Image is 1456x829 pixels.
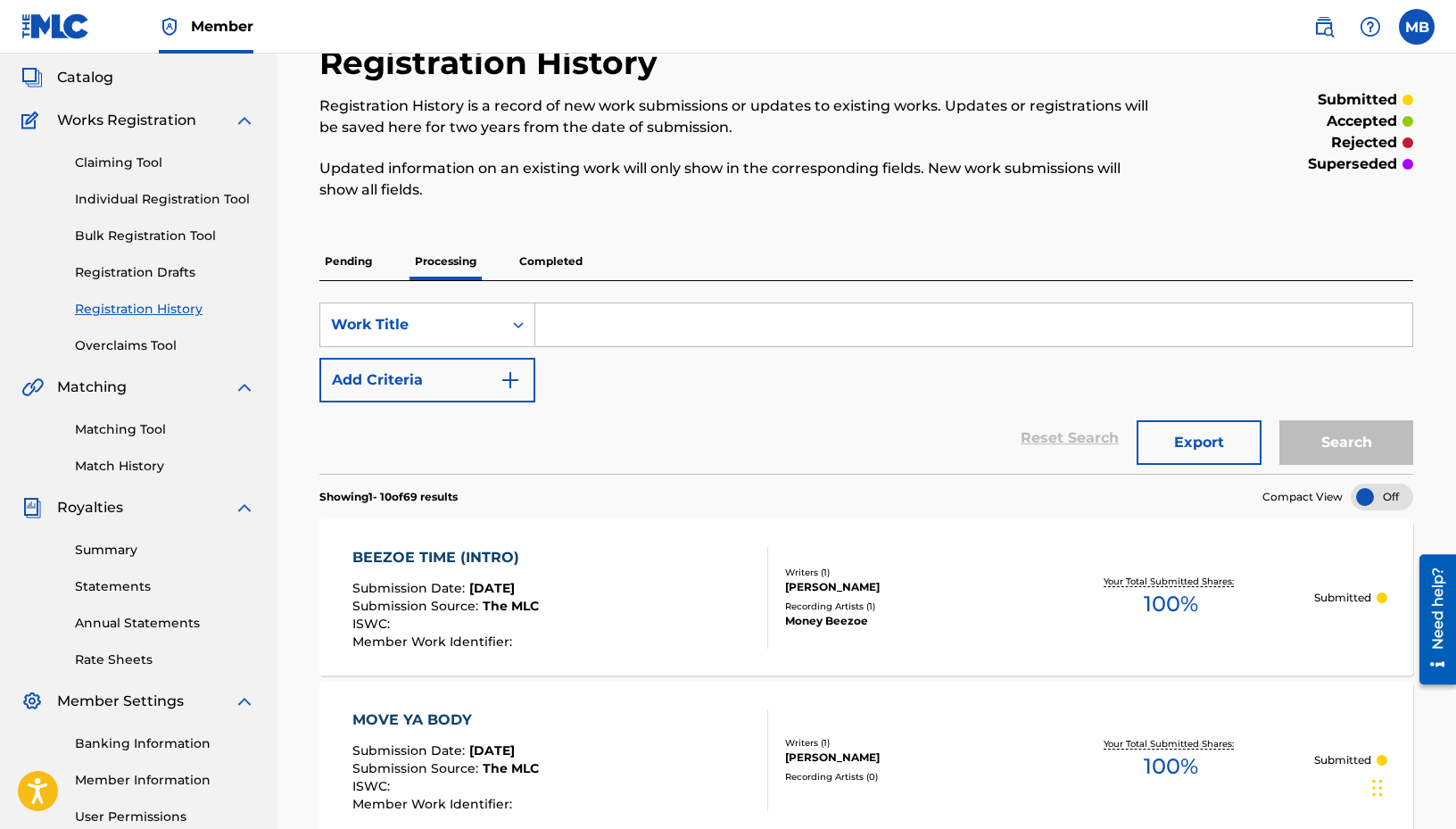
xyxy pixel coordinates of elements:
span: Royalties [57,497,123,518]
p: Completed [514,243,588,280]
button: Export [1137,420,1262,465]
p: Pending [319,243,377,280]
a: Statements [75,577,255,596]
a: Registration Drafts [75,263,255,282]
span: Submission Source : [352,760,483,776]
a: Bulk Registration Tool [75,227,255,245]
a: Rate Sheets [75,651,255,669]
div: MOVE YA BODY [352,709,539,731]
div: Recording Artists ( 0 ) [785,770,1028,783]
img: expand [234,377,255,398]
a: Registration History [75,300,255,319]
div: Work Title [331,314,492,336]
span: The MLC [483,598,539,614]
img: Member Settings [21,691,43,712]
div: User Menu [1399,9,1435,45]
span: 100 % [1144,750,1198,783]
p: accepted [1327,111,1397,132]
a: Annual Statements [75,614,255,633]
span: Submission Date : [352,742,469,759]
a: Match History [75,457,255,476]
p: Updated information on an existing work will only show in the corresponding fields. New work subm... [319,158,1162,201]
span: ISWC : [352,778,394,794]
span: Submission Source : [352,598,483,614]
p: superseded [1308,153,1397,175]
div: Help [1353,9,1388,45]
div: Drag [1372,761,1383,815]
span: Member Settings [57,691,184,712]
img: search [1313,16,1335,37]
p: Registration History is a record of new work submissions or updates to existing works. Updates or... [319,95,1162,138]
img: expand [234,691,255,712]
img: expand [234,110,255,131]
span: ISWC : [352,616,394,632]
p: rejected [1331,132,1397,153]
a: BEEZOE TIME (INTRO)Submission Date:[DATE]Submission Source:The MLCISWC:Member Work Identifier:Wri... [319,519,1413,676]
iframe: Resource Center [1406,548,1456,692]
p: submitted [1318,89,1397,111]
div: Recording Artists ( 1 ) [785,600,1028,613]
a: Summary [75,541,255,560]
div: [PERSON_NAME] [785,579,1028,595]
img: expand [234,497,255,518]
form: Search Form [319,303,1413,474]
button: Add Criteria [319,358,535,402]
img: Top Rightsholder [159,16,180,37]
p: Showing 1 - 10 of 69 results [319,489,458,505]
a: User Permissions [75,808,255,826]
img: MLC Logo [21,13,90,39]
p: Submitted [1314,590,1371,606]
p: Submitted [1314,752,1371,768]
div: BEEZOE TIME (INTRO) [352,547,539,568]
span: Member [191,16,253,37]
span: Submission Date : [352,580,469,596]
a: Claiming Tool [75,153,255,172]
a: Banking Information [75,734,255,753]
span: Matching [57,377,127,398]
p: Your Total Submitted Shares: [1104,737,1238,750]
a: Matching Tool [75,420,255,439]
span: 100 % [1144,588,1198,620]
img: Works Registration [21,110,45,131]
span: Member Work Identifier : [352,634,517,650]
div: Writers ( 1 ) [785,566,1028,579]
h2: Registration History [319,43,666,83]
span: Catalog [57,67,113,88]
a: CatalogCatalog [21,67,113,88]
div: Money Beezoe [785,613,1028,629]
a: Member Information [75,771,255,790]
span: Member Work Identifier : [352,796,517,812]
span: [DATE] [469,580,515,596]
a: Public Search [1306,9,1342,45]
a: Overclaims Tool [75,336,255,355]
p: Your Total Submitted Shares: [1104,575,1238,588]
span: Works Registration [57,110,196,131]
div: Writers ( 1 ) [785,736,1028,750]
img: Royalties [21,497,43,518]
iframe: Chat Widget [1367,743,1456,829]
p: Processing [409,243,482,280]
img: help [1360,16,1381,37]
img: Catalog [21,67,43,88]
span: [DATE] [469,742,515,759]
img: Matching [21,377,44,398]
span: Compact View [1262,489,1343,505]
div: [PERSON_NAME] [785,750,1028,766]
img: 9d2ae6d4665cec9f34b9.svg [500,369,521,391]
span: The MLC [483,760,539,776]
a: Individual Registration Tool [75,190,255,209]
